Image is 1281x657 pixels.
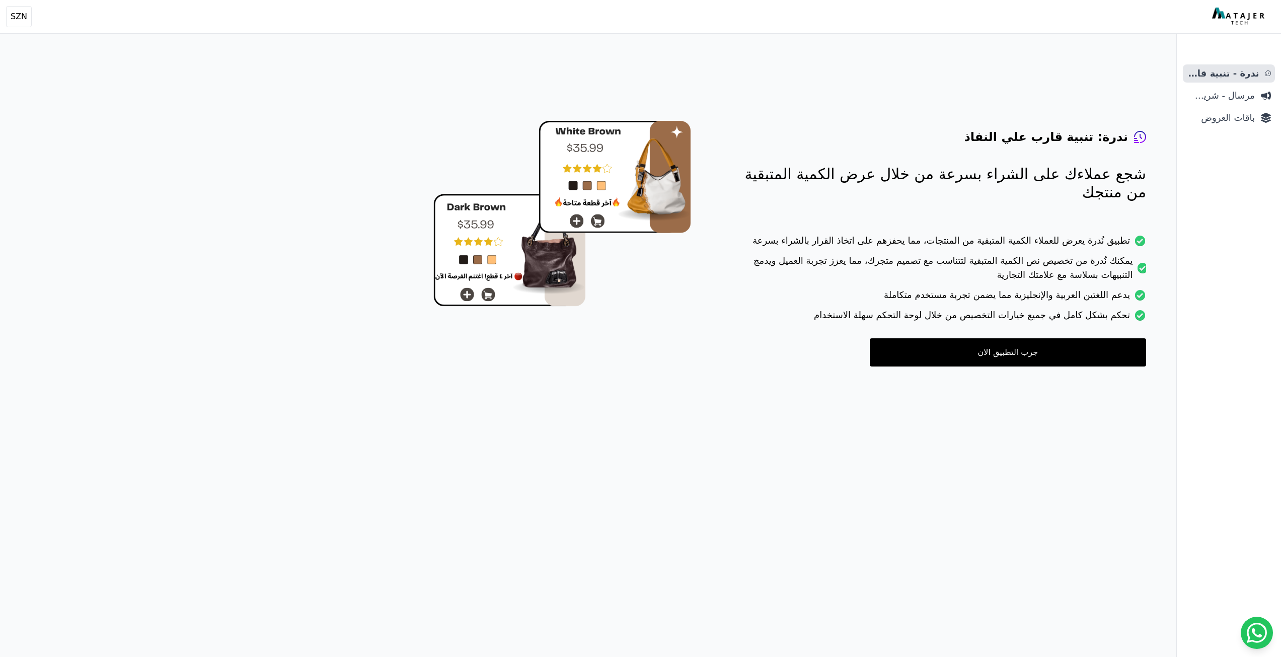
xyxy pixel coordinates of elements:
li: تحكم بشكل كامل في جميع خيارات التخصيص من خلال لوحة التحكم سهلة الاستخدام [731,308,1146,328]
span: SZN [11,11,27,23]
span: ندرة - تنبية قارب علي النفاذ [1187,66,1259,81]
span: باقات العروض [1187,111,1255,125]
h4: ندرة: تنبية قارب علي النفاذ [964,129,1128,145]
li: يمكنك نُدرة من تخصيص نص الكمية المتبقية لتتناسب مع تصميم متجرك، مما يعزز تجربة العميل ويدمج التنب... [731,254,1146,288]
p: شجع عملاءك على الشراء بسرعة من خلال عرض الكمية المتبقية من منتجك [731,165,1146,201]
button: SZN [6,6,32,27]
li: تطبيق نُدرة يعرض للعملاء الكمية المتبقية من المنتجات، مما يحفزهم على اتخاذ القرار بالشراء بسرعة [731,234,1146,254]
img: hero [433,121,691,307]
li: يدعم اللغتين العربية والإنجليزية مما يضمن تجربة مستخدم متكاملة [731,288,1146,308]
span: مرسال - شريط دعاية [1187,89,1255,103]
a: جرب التطبيق الان [870,338,1146,367]
img: MatajerTech Logo [1212,8,1267,26]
